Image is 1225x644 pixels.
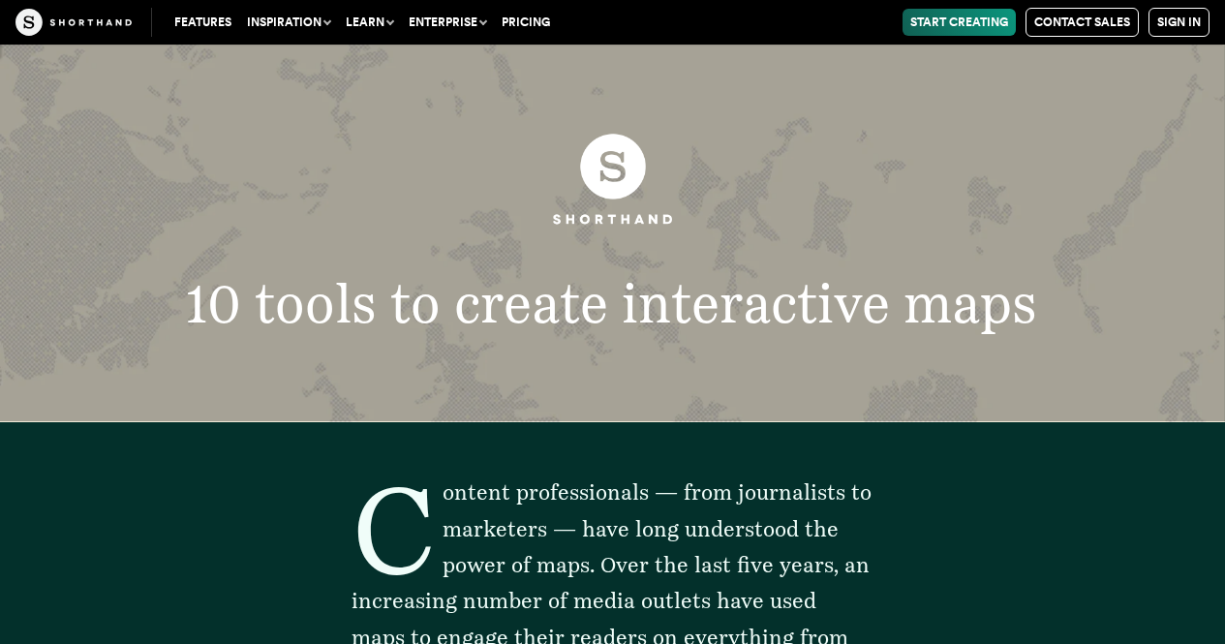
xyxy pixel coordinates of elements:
[239,9,338,36] button: Inspiration
[1026,8,1139,37] a: Contact Sales
[494,9,558,36] a: Pricing
[401,9,494,36] button: Enterprise
[167,9,239,36] a: Features
[903,9,1016,36] a: Start Creating
[1148,8,1210,37] a: Sign in
[112,277,1113,330] h1: 10 tools to create interactive maps
[338,9,401,36] button: Learn
[15,9,132,36] img: The Craft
